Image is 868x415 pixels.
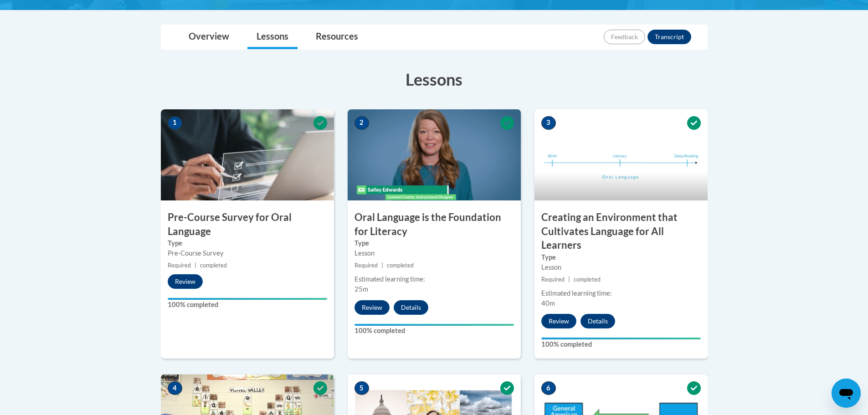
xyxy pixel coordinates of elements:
[354,381,369,395] span: 5
[541,338,701,339] div: Your progress
[541,339,701,349] label: 100% completed
[541,116,556,130] span: 3
[541,299,555,307] span: 40m
[168,300,327,310] label: 100% completed
[541,262,701,272] div: Lesson
[354,262,378,269] span: Required
[541,381,556,395] span: 6
[354,248,514,258] div: Lesson
[354,285,368,293] span: 25m
[354,116,369,130] span: 2
[307,25,367,49] a: Resources
[168,262,191,269] span: Required
[354,324,514,326] div: Your progress
[348,109,521,200] img: Course Image
[541,276,565,283] span: Required
[161,210,334,239] h3: Pre-Course Survey for Oral Language
[647,30,691,44] button: Transcript
[574,276,601,283] span: completed
[200,262,227,269] span: completed
[168,381,182,395] span: 4
[832,379,861,408] iframe: Button to launch messaging window
[604,30,645,44] button: Feedback
[541,314,576,328] button: Review
[247,25,298,49] a: Lessons
[354,300,390,315] button: Review
[394,300,428,315] button: Details
[348,210,521,239] h3: Oral Language is the Foundation for Literacy
[541,252,701,262] label: Type
[161,109,334,200] img: Course Image
[387,262,414,269] span: completed
[354,326,514,336] label: 100% completed
[195,262,196,269] span: |
[541,288,701,298] div: Estimated learning time:
[168,248,327,258] div: Pre-Course Survey
[168,298,327,300] div: Your progress
[161,68,708,91] h3: Lessons
[168,238,327,248] label: Type
[168,116,182,130] span: 1
[534,109,708,200] img: Course Image
[168,274,203,289] button: Review
[580,314,615,328] button: Details
[354,238,514,248] label: Type
[568,276,570,283] span: |
[354,274,514,284] div: Estimated learning time:
[381,262,383,269] span: |
[534,210,708,252] h3: Creating an Environment that Cultivates Language for All Learners
[180,25,238,49] a: Overview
